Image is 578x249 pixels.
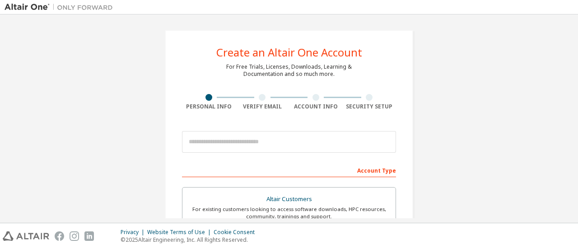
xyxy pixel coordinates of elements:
div: Verify Email [236,103,289,110]
div: For existing customers looking to access software downloads, HPC resources, community, trainings ... [188,206,390,220]
img: altair_logo.svg [3,231,49,241]
div: Personal Info [182,103,236,110]
div: Security Setup [343,103,396,110]
div: For Free Trials, Licenses, Downloads, Learning & Documentation and so much more. [226,63,352,78]
div: Altair Customers [188,193,390,206]
div: Cookie Consent [214,229,260,236]
div: Create an Altair One Account [216,47,362,58]
div: Website Terms of Use [147,229,214,236]
img: instagram.svg [70,231,79,241]
img: Altair One [5,3,117,12]
img: facebook.svg [55,231,64,241]
img: linkedin.svg [84,231,94,241]
p: © 2025 Altair Engineering, Inc. All Rights Reserved. [121,236,260,244]
div: Account Type [182,163,396,177]
div: Account Info [289,103,343,110]
div: Privacy [121,229,147,236]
